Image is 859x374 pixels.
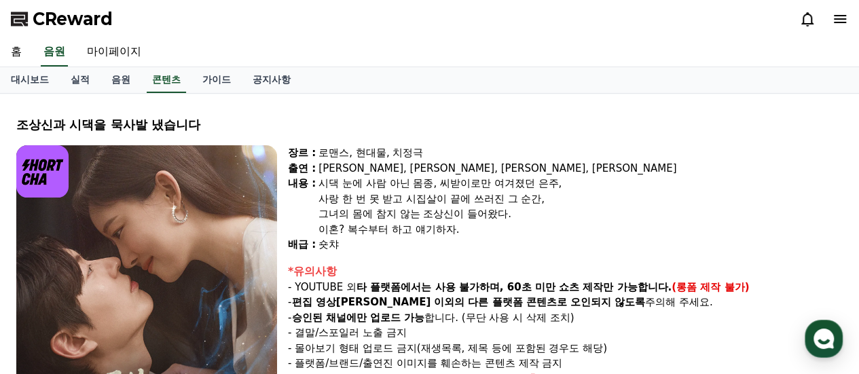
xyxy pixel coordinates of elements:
[175,261,261,295] a: 설정
[288,161,316,176] div: 출연 :
[210,282,226,293] span: 설정
[242,67,301,93] a: 공지사항
[318,206,843,222] div: 그녀의 몸에 참지 않는 조상신이 들어왔다.
[672,281,749,293] strong: (롱폼 제작 불가)
[288,280,843,295] p: - YOUTUBE 외
[191,67,242,93] a: 가이드
[288,295,843,310] p: - 주의해 주세요.
[60,67,100,93] a: 실적
[288,263,843,280] div: *유의사항
[318,161,843,176] div: [PERSON_NAME], [PERSON_NAME], [PERSON_NAME], [PERSON_NAME]
[76,38,152,67] a: 마이페이지
[100,67,141,93] a: 음원
[288,176,316,237] div: 내용 :
[318,222,843,238] div: 이혼? 복수부터 하고 얘기하자.
[124,282,141,293] span: 대화
[288,356,843,371] p: - 플랫폼/브랜드/출연진 이미지를 훼손하는 콘텐츠 제작 금지
[291,312,424,324] strong: 승인된 채널에만 업로드 가능
[288,310,843,326] p: - 합니다. (무단 사용 시 삭제 조치)
[291,296,464,308] strong: 편집 영상[PERSON_NAME] 이외의
[318,176,843,191] div: 시댁 눈에 사람 아닌 몸종, 씨받이로만 여겨졌던 은주,
[43,282,51,293] span: 홈
[318,237,843,253] div: 숏챠
[147,67,186,93] a: 콘텐츠
[16,145,69,198] img: logo
[90,261,175,295] a: 대화
[288,325,843,341] p: - 결말/스포일러 노출 금지
[41,38,68,67] a: 음원
[11,8,113,30] a: CReward
[288,341,843,356] p: - 몰아보기 형태 업로드 금지(재생목록, 제목 등에 포함된 경우도 해당)
[4,261,90,295] a: 홈
[288,237,316,253] div: 배급 :
[33,8,113,30] span: CReward
[468,296,645,308] strong: 다른 플랫폼 콘텐츠로 오인되지 않도록
[16,115,843,134] div: 조상신과 시댁을 묵사발 냈습니다
[318,191,843,207] div: 사랑 한 번 못 받고 시집살이 끝에 쓰러진 그 순간,
[357,281,672,293] strong: 타 플랫폼에서는 사용 불가하며, 60초 미만 쇼츠 제작만 가능합니다.
[318,145,843,161] div: 로맨스, 현대물, 치정극
[288,145,316,161] div: 장르 :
